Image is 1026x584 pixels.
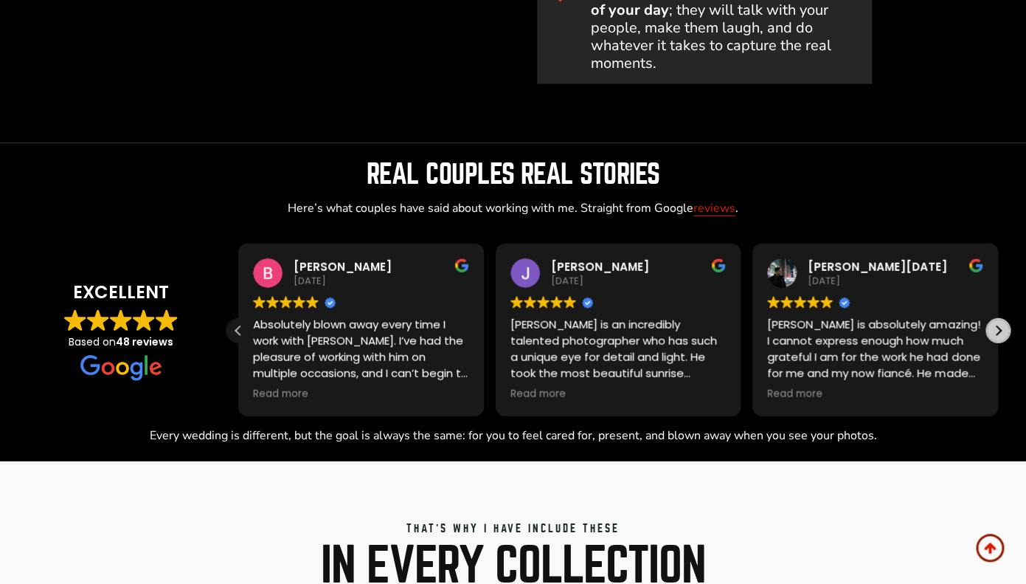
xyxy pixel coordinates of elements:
img: Jamie Coleman profile picture [510,258,540,288]
img: Google [80,355,162,381]
a: Scroll to top [976,534,1004,562]
div: [PERSON_NAME][DATE] [808,259,983,275]
h4: THAT’S WHY I HAVE include THESE [59,521,967,537]
img: Google [64,309,86,331]
img: Google [524,296,536,309]
img: Google [133,309,155,331]
img: Google [87,309,109,331]
img: Google [293,296,305,309]
a: reviews [693,200,735,216]
img: Google [807,296,819,309]
img: Google [306,296,319,309]
img: Google [794,296,806,309]
div: Absolutely blown away every time I work with [PERSON_NAME]. I’ve had the pleasure of working with... [253,317,469,381]
div: [PERSON_NAME] is an incredibly talented photographer who has such a unique eye for detail and lig... [510,317,727,381]
img: Google [537,296,550,309]
span: Read more [253,388,308,402]
p: Every wedding is different, but the goal is always the same: for you to feel cared for, present, ... [16,428,1011,444]
img: Google [253,296,266,309]
p: Here’s what couples have said about working with me. Straight from Google . [16,201,1011,216]
img: Google [110,309,132,331]
div: [PERSON_NAME] is absolutely amazing! I cannot express enough how much grateful I am for the work ... [767,317,983,381]
img: Google [510,296,523,309]
div: [DATE] [551,275,727,288]
div: [DATE] [294,275,469,288]
img: Google [550,296,563,309]
div: [PERSON_NAME] [294,259,469,275]
img: Google [280,296,292,309]
strong: 48 reviews [116,334,173,349]
span: Read more [767,388,822,402]
img: Google [266,296,279,309]
img: Google [780,296,793,309]
div: [PERSON_NAME] [551,259,727,275]
div: Next review [987,320,1009,342]
div: Previous review [227,320,249,342]
span: Read more [510,388,566,402]
img: Becca Brown profile picture [253,258,283,288]
span: Based on [69,335,173,350]
img: Charles Dano profile picture [767,258,797,288]
strong: EXCELLENT [31,280,212,305]
img: Google [156,309,178,331]
img: Google [820,296,833,309]
img: Google [767,296,780,309]
h2: Real couples Real Stories [16,161,1011,188]
img: Google [564,296,576,309]
div: [DATE] [808,275,983,288]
